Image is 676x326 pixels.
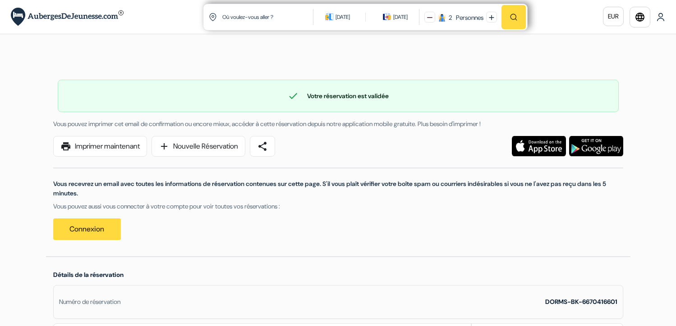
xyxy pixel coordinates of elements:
[393,13,408,22] div: [DATE]
[545,298,617,306] strong: DORMS-BK-6670416601
[59,297,120,307] div: Numéro de réservation
[438,14,446,22] img: guest icon
[11,8,124,26] img: AubergesDeJeunesse.com
[257,141,268,152] span: share
[656,13,665,22] img: User Icon
[250,136,275,157] a: share
[159,141,170,152] span: add
[512,136,566,156] img: Téléchargez l'application gratuite
[221,6,315,28] input: Ville, université ou logement
[453,13,483,23] div: Personnes
[53,136,147,157] a: printImprimer maintenant
[53,202,623,211] p: Vous pouvez aussi vous connecter à votre compte pour voir toutes vos réservations :
[325,13,333,21] img: calendarIcon icon
[603,7,624,26] a: EUR
[209,13,217,21] img: location icon
[152,136,245,157] a: addNouvelle Réservation
[449,13,452,23] div: 2
[58,91,618,101] div: Votre réservation est validée
[427,15,432,20] img: minus
[635,12,645,23] i: language
[60,141,71,152] span: print
[569,136,623,156] img: Téléchargez l'application gratuite
[53,271,124,279] span: Détails de la réservation
[630,7,650,27] a: language
[288,91,299,101] span: check
[53,218,121,240] a: Connexion
[383,13,391,21] img: calendarIcon icon
[53,179,623,198] p: Vous recevrez un email avec toutes les informations de réservation contenues sur cette page. S'il...
[489,15,494,20] img: plus
[53,120,481,128] span: Vous pouvez imprimer cet email de confirmation ou encore mieux, accéder à cette réservation depui...
[336,13,350,22] div: [DATE]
